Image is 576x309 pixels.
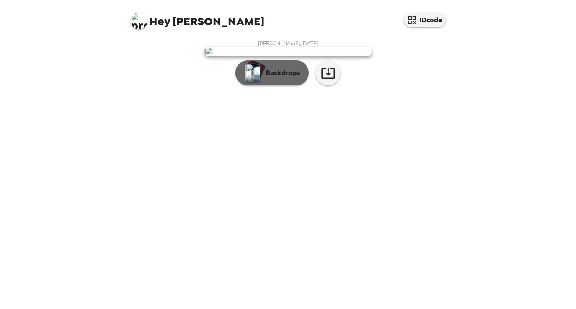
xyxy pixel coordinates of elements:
img: profile pic [131,13,147,29]
span: Hey [150,14,170,29]
button: IDcode [404,13,446,27]
span: [PERSON_NAME] [131,8,265,27]
p: Backdrops [262,68,300,78]
button: Backdrops [235,60,309,85]
span: [PERSON_NAME] , [DATE] [258,40,318,47]
img: user [204,47,372,56]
